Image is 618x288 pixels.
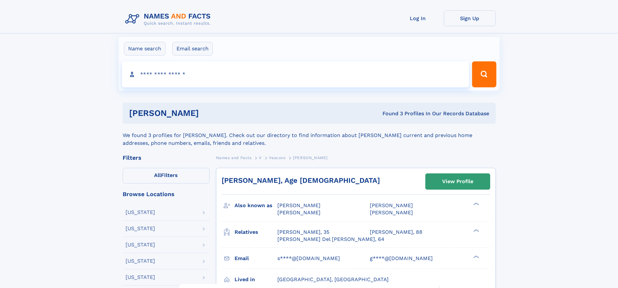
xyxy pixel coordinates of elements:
[123,10,216,28] img: Logo Names and Facts
[259,154,262,162] a: V
[442,174,473,189] div: View Profile
[222,176,380,184] a: [PERSON_NAME], Age [DEMOGRAPHIC_DATA]
[126,275,155,280] div: [US_STATE]
[269,154,285,162] a: Vescovo
[426,174,490,189] a: View Profile
[370,229,422,236] a: [PERSON_NAME], 88
[370,209,413,216] span: [PERSON_NAME]
[392,10,444,26] a: Log In
[444,10,496,26] a: Sign Up
[154,172,161,178] span: All
[277,202,321,208] span: [PERSON_NAME]
[472,255,479,259] div: ❯
[277,276,389,282] span: [GEOGRAPHIC_DATA], [GEOGRAPHIC_DATA]
[370,202,413,208] span: [PERSON_NAME]
[259,156,262,160] span: V
[122,61,469,87] input: search input
[123,124,496,147] div: We found 3 profiles for [PERSON_NAME]. Check out our directory to find information about [PERSON_...
[277,209,321,216] span: [PERSON_NAME]
[472,61,496,87] button: Search Button
[123,168,210,183] label: Filters
[123,191,210,197] div: Browse Locations
[126,258,155,264] div: [US_STATE]
[123,155,210,161] div: Filters
[235,253,277,264] h3: Email
[293,156,328,160] span: [PERSON_NAME]
[472,202,479,206] div: ❯
[126,242,155,247] div: [US_STATE]
[172,42,213,56] label: Email search
[277,236,384,243] a: [PERSON_NAME] Del [PERSON_NAME], 64
[216,154,252,162] a: Names and Facts
[126,210,155,215] div: [US_STATE]
[126,226,155,231] div: [US_STATE]
[124,42,165,56] label: Name search
[269,156,285,160] span: Vescovo
[129,109,291,117] h1: [PERSON_NAME]
[277,229,329,236] a: [PERSON_NAME], 35
[472,228,479,232] div: ❯
[291,110,489,117] div: Found 3 Profiles In Our Records Database
[235,200,277,211] h3: Also known as
[235,274,277,285] h3: Lived in
[235,227,277,238] h3: Relatives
